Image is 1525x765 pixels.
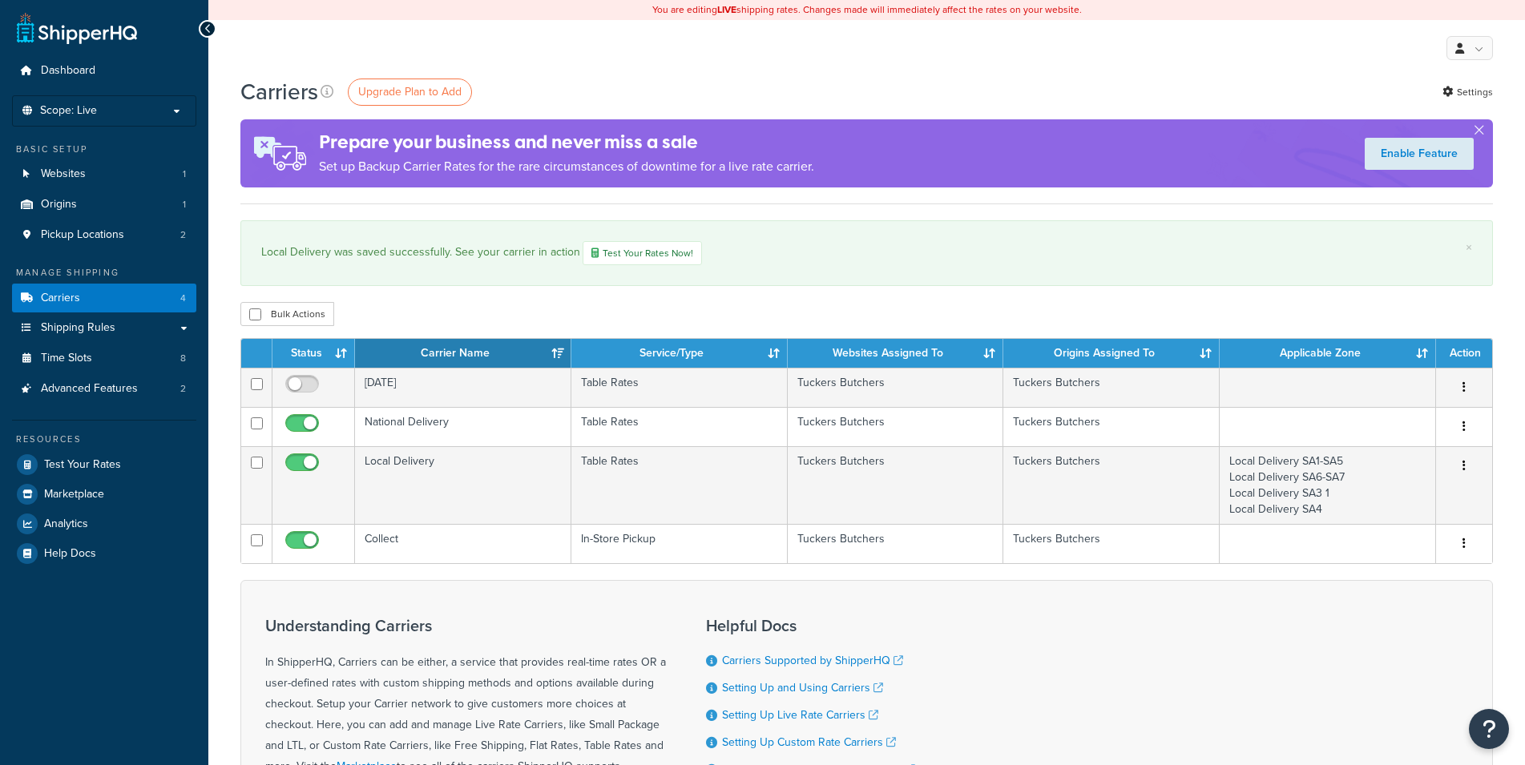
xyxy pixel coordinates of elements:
[1003,524,1220,563] td: Tuckers Butchers
[12,190,196,219] a: Origins 1
[722,679,883,696] a: Setting Up and Using Carriers
[272,339,355,368] th: Status: activate to sort column ascending
[1003,339,1220,368] th: Origins Assigned To: activate to sort column ascending
[265,617,666,634] h3: Understanding Carriers
[180,228,186,242] span: 2
[583,241,702,265] a: Test Your Rates Now!
[355,446,571,524] td: Local Delivery
[1003,368,1220,407] td: Tuckers Butchers
[44,458,121,472] span: Test Your Rates
[355,407,571,446] td: National Delivery
[183,167,186,181] span: 1
[1436,339,1492,368] th: Action
[44,517,88,531] span: Analytics
[571,339,788,368] th: Service/Type: activate to sort column ascending
[12,344,196,373] a: Time Slots 8
[571,524,788,563] td: In-Store Pickup
[12,433,196,446] div: Resources
[12,374,196,404] li: Advanced Features
[12,56,196,86] a: Dashboard
[12,143,196,156] div: Basic Setup
[319,129,814,155] h4: Prepare your business and never miss a sale
[12,450,196,479] a: Test Your Rates
[12,284,196,313] li: Carriers
[41,198,77,211] span: Origins
[722,652,903,669] a: Carriers Supported by ShipperHQ
[788,524,1004,563] td: Tuckers Butchers
[12,313,196,343] a: Shipping Rules
[12,159,196,189] li: Websites
[41,228,124,242] span: Pickup Locations
[706,617,915,634] h3: Helpful Docs
[1220,446,1436,524] td: Local Delivery SA1-SA5 Local Delivery SA6-SA7 Local Delivery SA3 1 Local Delivery SA4
[571,368,788,407] td: Table Rates
[1003,446,1220,524] td: Tuckers Butchers
[788,407,1004,446] td: Tuckers Butchers
[41,167,86,181] span: Websites
[12,509,196,538] a: Analytics
[41,352,92,365] span: Time Slots
[41,321,115,335] span: Shipping Rules
[41,64,95,78] span: Dashboard
[12,159,196,189] a: Websites 1
[12,374,196,404] a: Advanced Features 2
[12,284,196,313] a: Carriers 4
[240,119,319,187] img: ad-rules-rateshop-fe6ec290ccb7230408bd80ed9643f0289d75e0ffd9eb532fc0e269fcd187b520.png
[180,382,186,396] span: 2
[12,344,196,373] li: Time Slots
[788,339,1004,368] th: Websites Assigned To: activate to sort column ascending
[183,198,186,211] span: 1
[180,292,186,305] span: 4
[12,480,196,509] a: Marketplace
[788,368,1004,407] td: Tuckers Butchers
[17,12,137,44] a: ShipperHQ Home
[319,155,814,178] p: Set up Backup Carrier Rates for the rare circumstances of downtime for a live rate carrier.
[12,190,196,219] li: Origins
[12,539,196,568] a: Help Docs
[1220,339,1436,368] th: Applicable Zone: activate to sort column ascending
[355,339,571,368] th: Carrier Name: activate to sort column ascending
[240,76,318,107] h1: Carriers
[722,734,896,751] a: Setting Up Custom Rate Carriers
[44,488,104,501] span: Marketplace
[44,547,96,561] span: Help Docs
[12,266,196,280] div: Manage Shipping
[261,241,1472,265] div: Local Delivery was saved successfully. See your carrier in action
[41,292,80,305] span: Carriers
[355,368,571,407] td: [DATE]
[722,707,878,723] a: Setting Up Live Rate Carriers
[40,104,97,118] span: Scope: Live
[1469,709,1509,749] button: Open Resource Center
[571,407,788,446] td: Table Rates
[348,79,472,106] a: Upgrade Plan to Add
[1003,407,1220,446] td: Tuckers Butchers
[12,220,196,250] a: Pickup Locations 2
[240,302,334,326] button: Bulk Actions
[1466,241,1472,254] a: ×
[1365,138,1474,170] a: Enable Feature
[1442,81,1493,103] a: Settings
[788,446,1004,524] td: Tuckers Butchers
[41,382,138,396] span: Advanced Features
[571,446,788,524] td: Table Rates
[180,352,186,365] span: 8
[358,83,462,100] span: Upgrade Plan to Add
[355,524,571,563] td: Collect
[717,2,736,17] b: LIVE
[12,220,196,250] li: Pickup Locations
